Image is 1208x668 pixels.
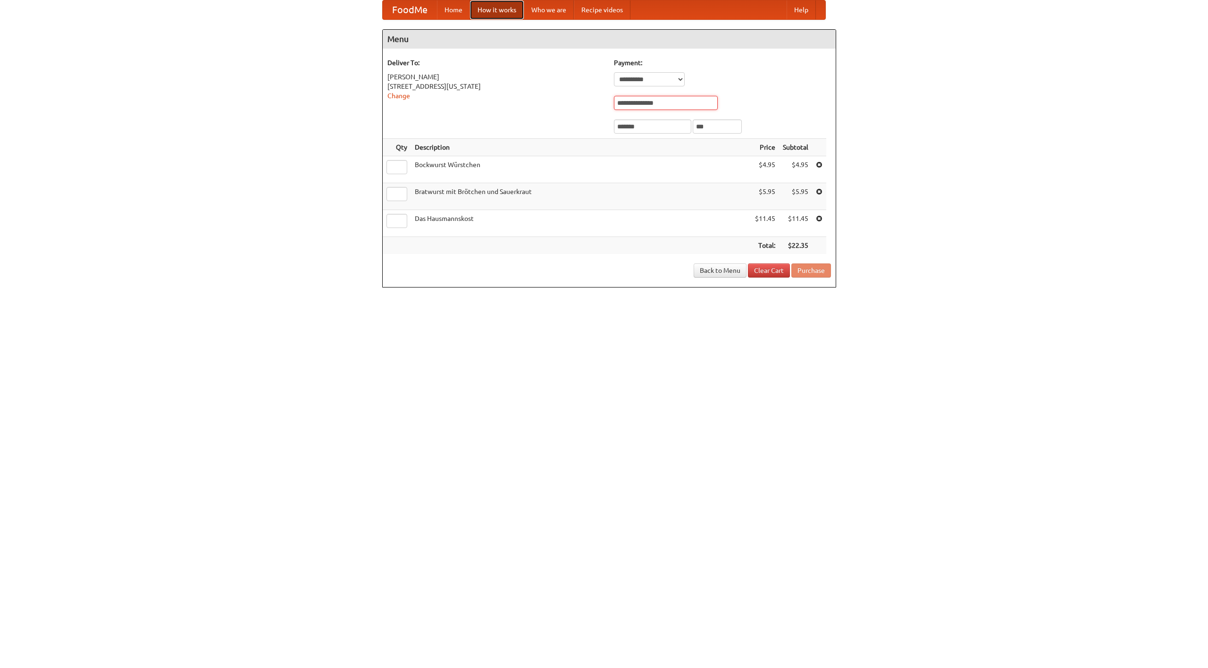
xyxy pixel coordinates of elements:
[779,237,812,254] th: $22.35
[383,0,437,19] a: FoodMe
[779,183,812,210] td: $5.95
[437,0,470,19] a: Home
[779,210,812,237] td: $11.45
[411,156,751,183] td: Bockwurst Würstchen
[411,139,751,156] th: Description
[387,82,604,91] div: [STREET_ADDRESS][US_STATE]
[779,156,812,183] td: $4.95
[383,139,411,156] th: Qty
[751,156,779,183] td: $4.95
[383,30,836,49] h4: Menu
[574,0,630,19] a: Recipe videos
[787,0,816,19] a: Help
[779,139,812,156] th: Subtotal
[614,58,831,68] h5: Payment:
[387,58,604,68] h5: Deliver To:
[387,92,410,100] a: Change
[411,210,751,237] td: Das Hausmannskost
[751,210,779,237] td: $11.45
[470,0,524,19] a: How it works
[748,263,790,278] a: Clear Cart
[411,183,751,210] td: Bratwurst mit Brötchen und Sauerkraut
[751,183,779,210] td: $5.95
[751,139,779,156] th: Price
[694,263,747,278] a: Back to Menu
[524,0,574,19] a: Who we are
[387,72,604,82] div: [PERSON_NAME]
[751,237,779,254] th: Total:
[791,263,831,278] button: Purchase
